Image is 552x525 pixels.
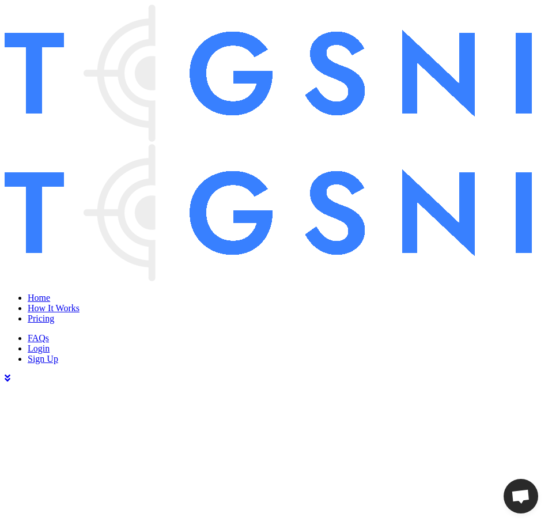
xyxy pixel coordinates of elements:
a: FAQs [28,333,547,343]
a: Pricing [28,314,547,324]
a: Login [28,343,547,354]
a: How It Works [28,303,547,314]
a: Sign Up [28,354,547,364]
a: Home [28,293,547,303]
div: Open chat [504,479,538,513]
